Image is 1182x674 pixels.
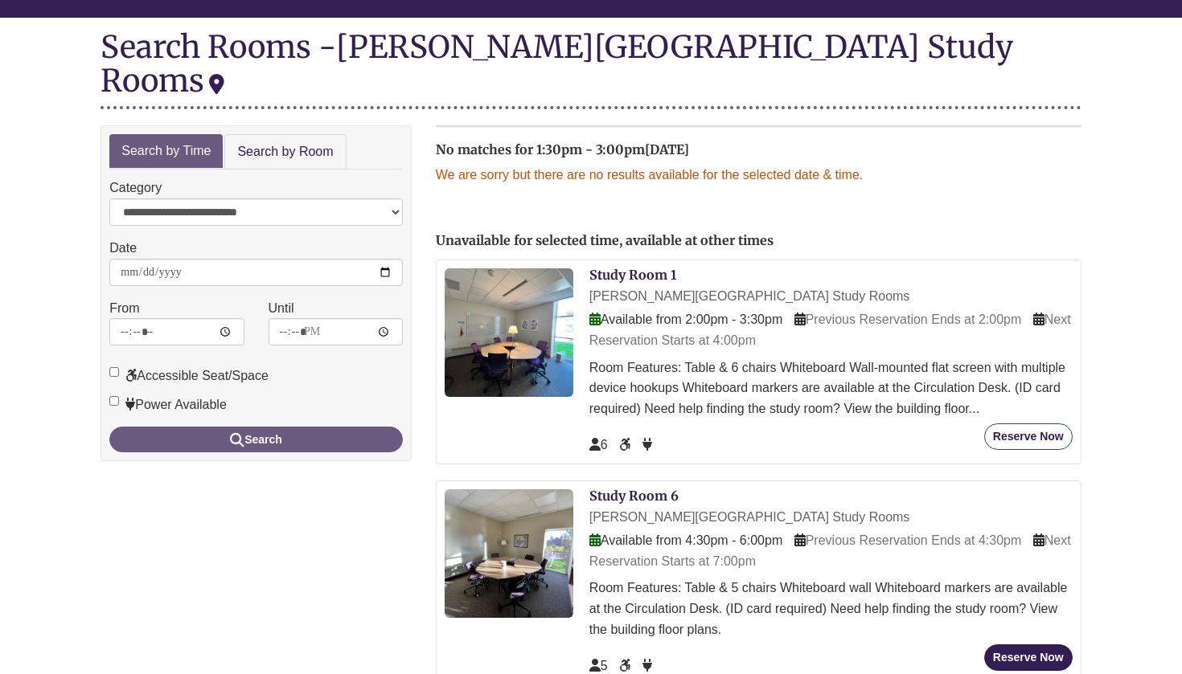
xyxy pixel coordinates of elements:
div: [PERSON_NAME][GEOGRAPHIC_DATA] Study Rooms [589,286,1073,307]
span: Accessible Seat/Space [619,659,634,672]
span: Power Available [642,659,652,672]
a: Study Room 6 [589,488,679,504]
span: The capacity of this space [589,438,608,451]
div: Room Features: Table & 5 chairs Whiteboard wall Whiteboard markers are available at the Circulati... [589,578,1073,639]
label: Category [109,178,162,198]
span: Next Reservation Starts at 7:00pm [589,533,1071,568]
span: Accessible Seat/Space [619,438,634,451]
label: Until [269,298,294,319]
div: Room Features: Table & 6 chairs Whiteboard Wall-mounted flat screen with multiple device hookups ... [589,357,1073,419]
a: Search by Room [224,134,346,170]
label: Power Available [109,394,227,415]
button: Search [109,427,403,452]
span: Available from 2:00pm - 3:30pm [589,312,782,326]
p: We are sorry but there are no results available for the selected date & time. [436,165,1081,186]
input: Power Available [109,396,119,406]
a: Search by Time [109,134,223,169]
span: Power Available [642,438,652,451]
img: Study Room 1 [445,268,573,397]
img: Study Room 6 [445,489,573,618]
div: [PERSON_NAME][GEOGRAPHIC_DATA] Study Rooms [101,27,1013,100]
div: [PERSON_NAME][GEOGRAPHIC_DATA] Study Rooms [589,507,1073,528]
span: Next Reservation Starts at 4:00pm [589,312,1071,347]
input: Accessible Seat/Space [109,367,119,377]
span: Available from 4:30pm - 6:00pm [589,533,782,547]
label: Date [109,238,137,259]
label: Accessible Seat/Space [109,366,269,386]
button: Reserve Now [984,644,1073,671]
div: Search Rooms - [101,30,1081,108]
label: From [109,298,139,319]
span: The capacity of this space [589,659,608,672]
h2: No matches for 1:30pm - 3:00pm[DATE] [436,143,1081,157]
a: Study Room 1 [589,267,676,283]
h2: Unavailable for selected time, available at other times [436,234,1081,248]
span: Previous Reservation Ends at 2:00pm [794,312,1022,326]
button: Reserve Now [984,423,1073,450]
span: Previous Reservation Ends at 4:30pm [794,533,1022,547]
